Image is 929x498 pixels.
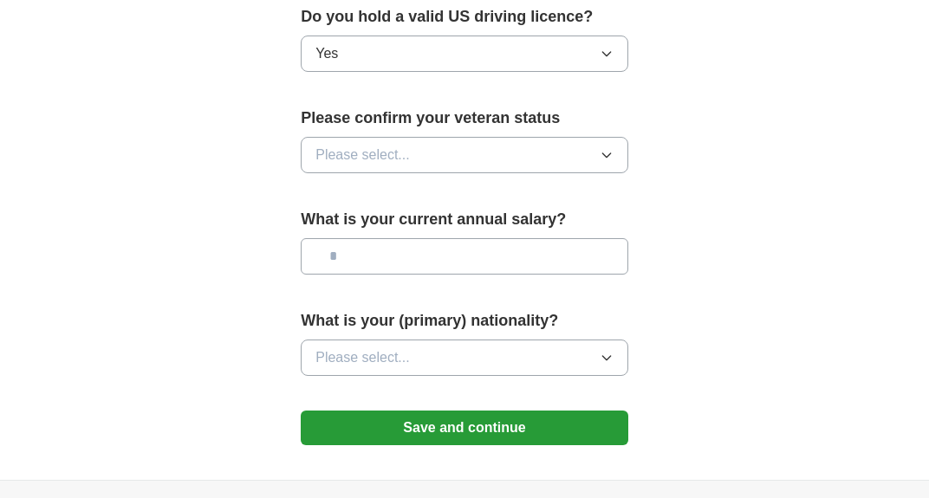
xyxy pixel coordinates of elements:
[301,309,628,333] label: What is your (primary) nationality?
[301,5,628,29] label: Do you hold a valid US driving licence?
[301,208,628,231] label: What is your current annual salary?
[315,145,410,165] span: Please select...
[301,340,628,376] button: Please select...
[315,43,338,64] span: Yes
[301,107,628,130] label: Please confirm your veteran status
[301,137,628,173] button: Please select...
[301,36,628,72] button: Yes
[315,347,410,368] span: Please select...
[301,411,628,445] button: Save and continue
